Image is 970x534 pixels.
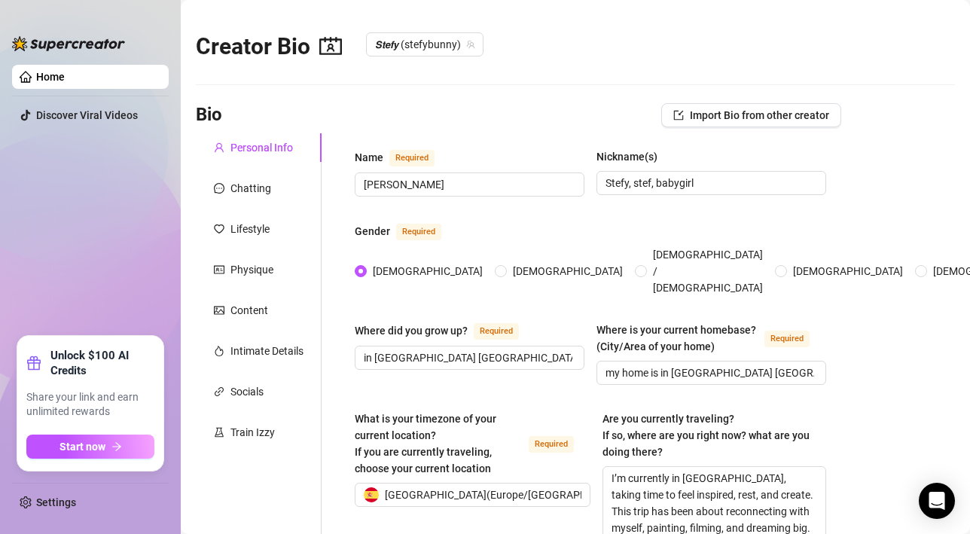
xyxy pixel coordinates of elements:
[26,355,41,371] span: gift
[364,176,572,193] input: Name
[529,436,574,453] span: Required
[196,32,342,61] h2: Creator Bio
[214,183,224,194] span: message
[196,103,222,127] h3: Bio
[59,441,105,453] span: Start now
[647,246,769,296] span: [DEMOGRAPHIC_DATA] / [DEMOGRAPHIC_DATA]
[396,224,441,240] span: Required
[214,264,224,275] span: idcard
[355,322,535,340] label: Where did you grow up?
[364,487,379,502] img: es
[787,263,909,279] span: [DEMOGRAPHIC_DATA]
[230,302,268,319] div: Content
[605,175,814,191] input: Nickname(s)
[230,261,273,278] div: Physique
[214,142,224,153] span: user
[230,383,264,400] div: Socials
[673,110,684,121] span: import
[36,496,76,508] a: Settings
[661,103,841,127] button: Import Bio from other creator
[364,349,572,366] input: Where did you grow up?
[474,323,519,340] span: Required
[214,224,224,234] span: heart
[367,263,489,279] span: [DEMOGRAPHIC_DATA]
[355,413,496,474] span: What is your timezone of your current location? If you are currently traveling, choose your curre...
[36,109,138,121] a: Discover Viral Videos
[389,150,435,166] span: Required
[596,322,758,355] div: Where is your current homebase? (City/Area of your home)
[111,441,122,452] span: arrow-right
[690,109,829,121] span: Import Bio from other creator
[507,263,629,279] span: [DEMOGRAPHIC_DATA]
[214,386,224,397] span: link
[385,484,633,506] span: [GEOGRAPHIC_DATA] ( Europe/[GEOGRAPHIC_DATA] )
[230,221,270,237] div: Lifestyle
[230,139,293,156] div: Personal Info
[355,322,468,339] div: Where did you grow up?
[596,148,657,165] div: Nickname(s)
[596,322,826,355] label: Where is your current homebase? (City/Area of your home)
[319,35,342,57] span: contacts
[355,223,390,240] div: Gender
[26,435,154,459] button: Start nowarrow-right
[355,149,383,166] div: Name
[230,424,275,441] div: Train Izzy
[12,36,125,51] img: logo-BBDzfeDw.svg
[466,40,475,49] span: team
[605,365,814,381] input: Where is your current homebase? (City/Area of your home)
[214,305,224,316] span: picture
[596,148,668,165] label: Nickname(s)
[230,343,304,359] div: Intimate Details
[355,222,458,240] label: Gender
[214,427,224,438] span: experiment
[764,331,810,347] span: Required
[375,33,474,56] span: 𝙎𝙩𝙚𝙛𝙮 (stefybunny)
[50,348,154,378] strong: Unlock $100 AI Credits
[919,483,955,519] div: Open Intercom Messenger
[602,413,810,458] span: Are you currently traveling? If so, where are you right now? what are you doing there?
[26,390,154,420] span: Share your link and earn unlimited rewards
[355,148,451,166] label: Name
[230,180,271,197] div: Chatting
[214,346,224,356] span: fire
[36,71,65,83] a: Home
